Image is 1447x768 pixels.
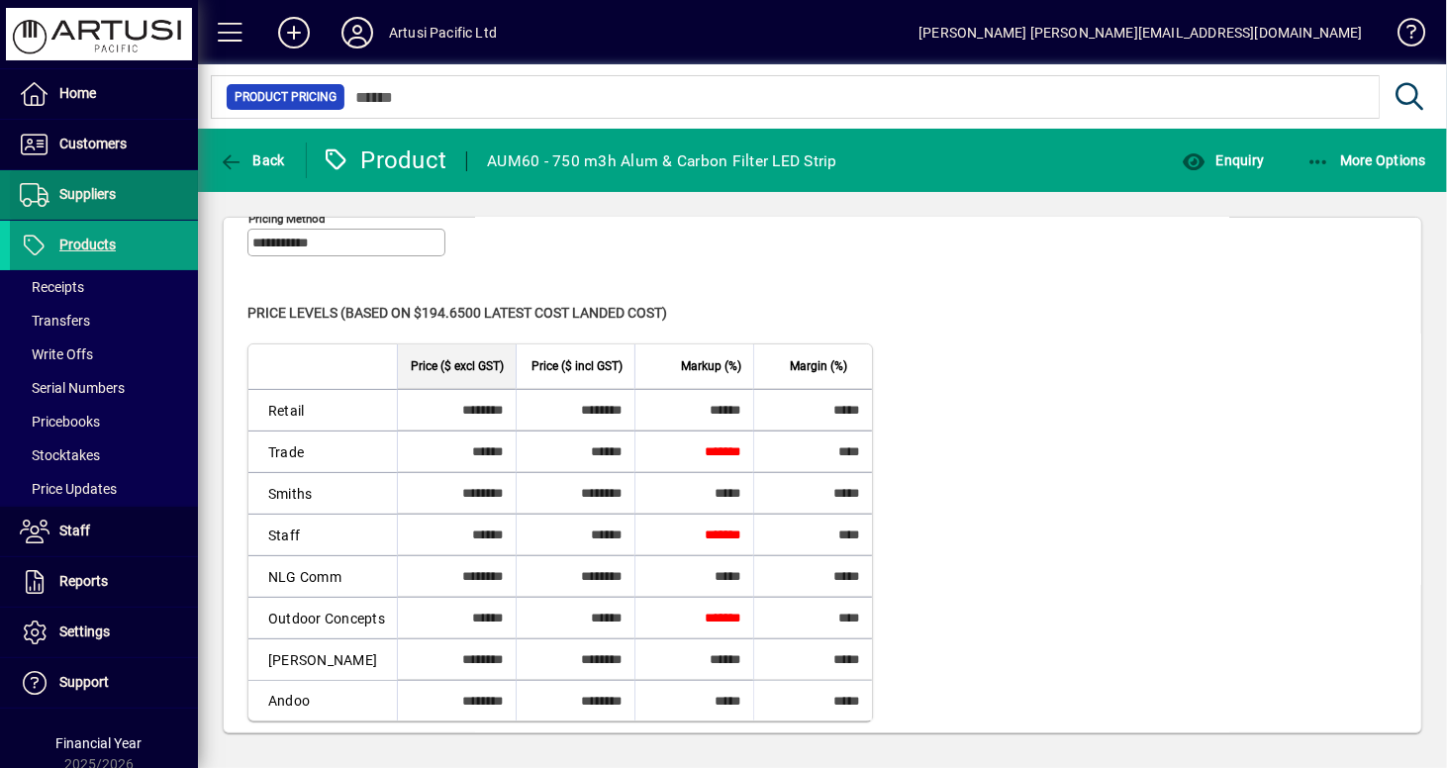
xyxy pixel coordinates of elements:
[1177,143,1269,178] button: Enquiry
[59,624,110,639] span: Settings
[20,279,84,295] span: Receipts
[59,523,90,538] span: Staff
[1383,4,1422,68] a: Knowledge Base
[10,170,198,220] a: Suppliers
[10,69,198,119] a: Home
[198,143,307,178] app-page-header-button: Back
[20,481,117,497] span: Price Updates
[56,735,143,751] span: Financial Year
[214,143,290,178] button: Back
[219,152,285,168] span: Back
[248,638,397,680] td: [PERSON_NAME]
[10,438,198,472] a: Stocktakes
[1302,143,1432,178] button: More Options
[326,15,389,50] button: Profile
[389,17,497,48] div: Artusi Pacific Ltd
[262,15,326,50] button: Add
[10,507,198,556] a: Staff
[59,136,127,151] span: Customers
[20,414,100,430] span: Pricebooks
[20,313,90,329] span: Transfers
[10,120,198,169] a: Customers
[1182,152,1264,168] span: Enquiry
[248,680,397,720] td: Andoo
[59,573,108,589] span: Reports
[248,212,326,226] mat-label: Pricing method
[10,608,198,657] a: Settings
[248,514,397,555] td: Staff
[248,389,397,431] td: Retail
[59,237,116,252] span: Products
[10,337,198,371] a: Write Offs
[411,355,504,377] span: Price ($ excl GST)
[59,674,109,690] span: Support
[248,472,397,514] td: Smiths
[918,17,1363,48] div: [PERSON_NAME] [PERSON_NAME][EMAIL_ADDRESS][DOMAIN_NAME]
[10,270,198,304] a: Receipts
[248,597,397,638] td: Outdoor Concepts
[10,472,198,506] a: Price Updates
[10,658,198,708] a: Support
[681,355,741,377] span: Markup (%)
[790,355,847,377] span: Margin (%)
[10,304,198,337] a: Transfers
[20,380,125,396] span: Serial Numbers
[59,186,116,202] span: Suppliers
[20,346,93,362] span: Write Offs
[531,355,623,377] span: Price ($ incl GST)
[248,431,397,472] td: Trade
[248,555,397,597] td: NLG Comm
[10,371,198,405] a: Serial Numbers
[1306,152,1427,168] span: More Options
[20,447,100,463] span: Stocktakes
[247,305,667,321] span: Price levels (based on $194.6500 Latest cost landed cost)
[59,85,96,101] span: Home
[235,87,337,107] span: Product Pricing
[10,557,198,607] a: Reports
[487,145,837,177] div: AUM60 - 750 m3h Alum & Carbon Filter LED Strip
[322,144,447,176] div: Product
[10,405,198,438] a: Pricebooks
